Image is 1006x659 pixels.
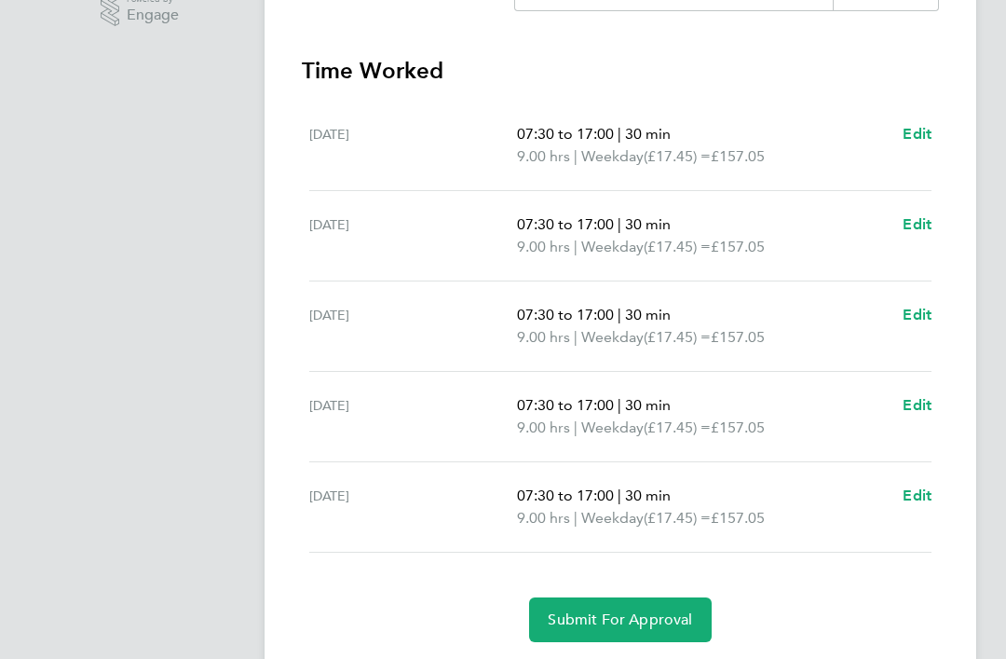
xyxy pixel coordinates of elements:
span: 9.00 hrs [517,238,570,255]
a: Edit [903,123,931,145]
span: | [574,419,578,436]
a: Edit [903,304,931,326]
span: 30 min [625,396,671,414]
span: £157.05 [711,147,765,165]
span: 30 min [625,487,671,504]
span: 07:30 to 17:00 [517,396,614,414]
span: 07:30 to 17:00 [517,215,614,233]
span: Weekday [581,507,644,529]
span: Edit [903,306,931,323]
button: Submit For Approval [529,597,711,642]
div: [DATE] [309,304,517,349]
span: (£17.45) = [644,147,711,165]
div: [DATE] [309,123,517,168]
span: | [574,328,578,346]
h3: Time Worked [302,56,939,86]
span: 07:30 to 17:00 [517,306,614,323]
span: £157.05 [711,509,765,527]
span: Weekday [581,326,644,349]
div: [DATE] [309,213,517,258]
span: (£17.45) = [644,509,711,527]
span: 9.00 hrs [517,328,570,346]
span: (£17.45) = [644,328,711,346]
span: 30 min [625,215,671,233]
span: | [574,509,578,527]
span: £157.05 [711,419,765,436]
span: Edit [903,215,931,233]
span: £157.05 [711,238,765,255]
span: 30 min [625,306,671,323]
span: 9.00 hrs [517,147,570,165]
span: Edit [903,487,931,504]
span: 30 min [625,125,671,143]
span: | [618,306,621,323]
span: | [618,215,621,233]
span: | [618,487,621,504]
a: Edit [903,213,931,236]
span: £157.05 [711,328,765,346]
a: Edit [903,394,931,417]
span: 07:30 to 17:00 [517,125,614,143]
span: | [574,238,578,255]
span: Edit [903,125,931,143]
span: (£17.45) = [644,238,711,255]
a: Edit [903,485,931,507]
span: 07:30 to 17:00 [517,487,614,504]
span: Engage [127,7,179,23]
span: | [574,147,578,165]
span: 9.00 hrs [517,509,570,527]
span: (£17.45) = [644,419,711,436]
span: Weekday [581,417,644,439]
span: Edit [903,396,931,414]
div: [DATE] [309,394,517,439]
span: Weekday [581,236,644,258]
span: | [618,396,621,414]
span: Weekday [581,145,644,168]
span: 9.00 hrs [517,419,570,436]
span: Submit For Approval [548,611,692,629]
div: [DATE] [309,485,517,529]
span: | [618,125,621,143]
